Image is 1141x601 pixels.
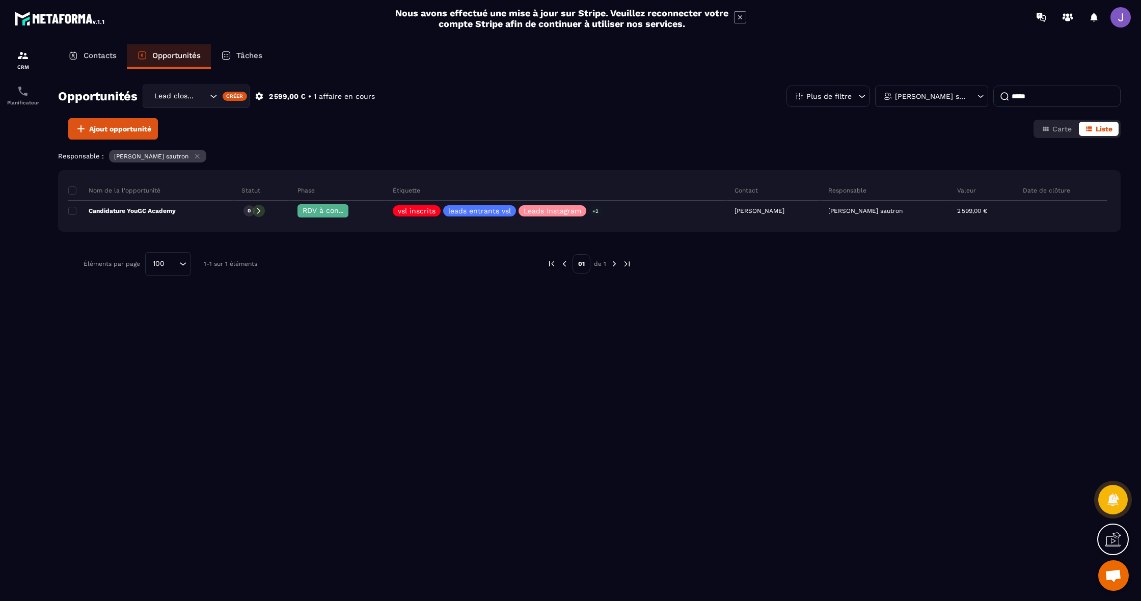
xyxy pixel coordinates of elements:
p: vsl inscrits [398,207,436,214]
p: • [308,92,311,101]
p: Nom de la l'opportunité [68,186,160,195]
p: 2 599,00 € [269,92,306,101]
a: Tâches [211,44,273,69]
h2: Nous avons effectué une mise à jour sur Stripe. Veuillez reconnecter votre compte Stripe afin de ... [395,8,729,29]
button: Ajout opportunité [68,118,158,140]
div: Search for option [143,85,250,108]
p: [PERSON_NAME] sautron [895,93,966,100]
img: formation [17,49,29,62]
p: Éléments par page [84,260,140,267]
h2: Opportunités [58,86,138,106]
p: +2 [589,206,602,216]
p: Étiquette [393,186,420,195]
p: Statut [241,186,260,195]
span: Lead closing [152,91,197,102]
p: Planificateur [3,100,43,105]
p: Opportunités [152,51,201,60]
a: Opportunités [127,44,211,69]
p: Valeur [957,186,976,195]
a: Contacts [58,44,127,69]
p: Leads Instagram [524,207,581,214]
img: prev [560,259,569,268]
p: [PERSON_NAME] sautron [114,153,188,160]
img: prev [547,259,556,268]
input: Search for option [197,91,207,102]
p: Plus de filtre [806,93,852,100]
button: Liste [1079,122,1119,136]
p: Phase [297,186,315,195]
a: schedulerschedulerPlanificateur [3,77,43,113]
p: CRM [3,64,43,70]
span: Ajout opportunité [89,124,151,134]
p: Responsable : [58,152,104,160]
span: RDV à confimer ❓ [303,206,368,214]
div: Search for option [145,252,191,276]
p: Responsable [828,186,866,195]
p: leads entrants vsl [448,207,511,214]
button: Carte [1036,122,1078,136]
p: Date de clôture [1023,186,1070,195]
img: next [610,259,619,268]
input: Search for option [168,258,177,269]
img: next [622,259,632,268]
p: Candidature YouGC Academy [68,207,176,215]
a: formationformationCRM [3,42,43,77]
span: Liste [1096,125,1112,133]
p: 1-1 sur 1 éléments [204,260,257,267]
p: Tâches [236,51,262,60]
p: [PERSON_NAME] sautron [828,207,903,214]
p: Contacts [84,51,117,60]
p: de 1 [594,260,606,268]
p: 01 [573,254,590,274]
div: Créer [223,92,248,101]
p: Contact [735,186,758,195]
p: 0 [248,207,251,214]
span: Carte [1052,125,1072,133]
a: Ouvrir le chat [1098,560,1129,591]
p: 1 affaire en cours [314,92,375,101]
p: 2 599,00 € [957,207,987,214]
span: 100 [149,258,168,269]
img: logo [14,9,106,28]
img: scheduler [17,85,29,97]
